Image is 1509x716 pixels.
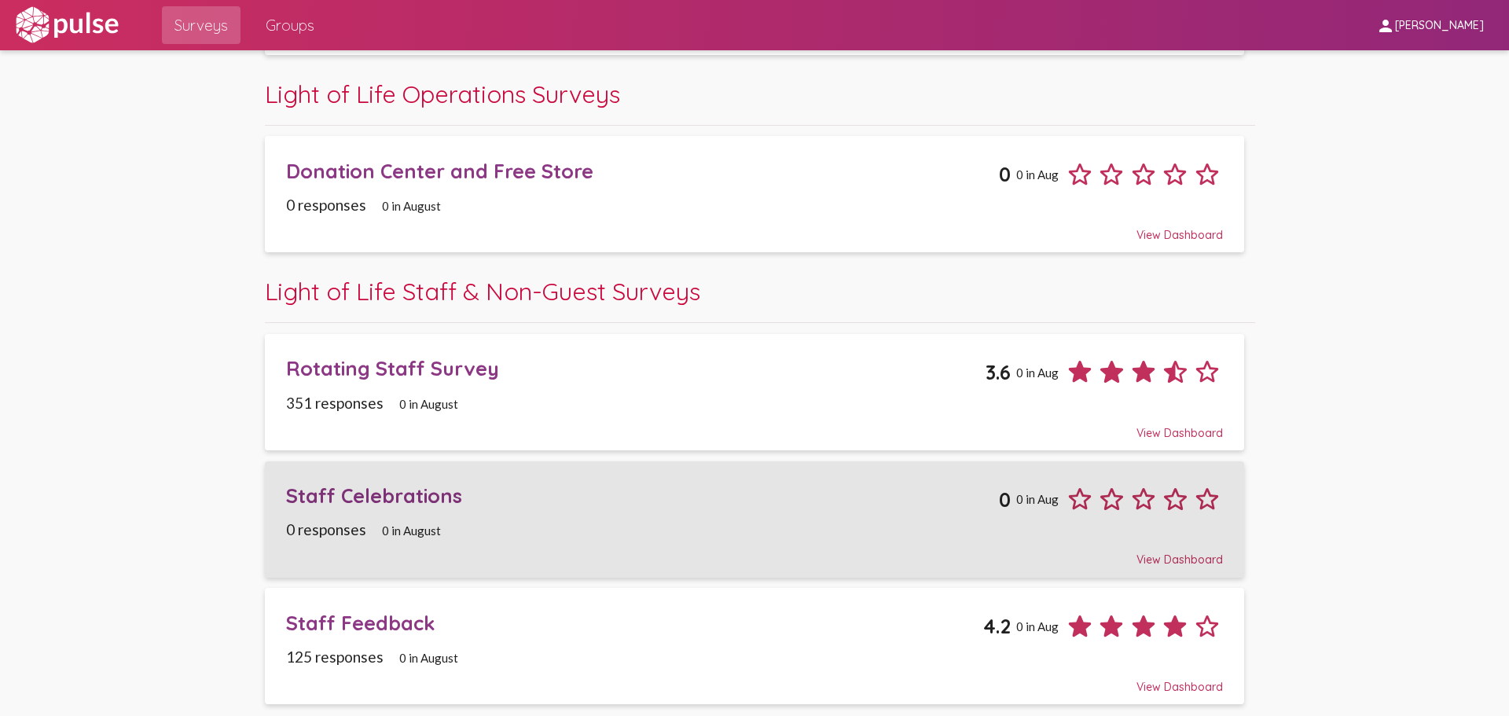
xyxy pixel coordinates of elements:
[382,199,441,213] span: 0 in August
[286,520,366,538] span: 0 responses
[265,461,1244,578] a: Staff Celebrations00 in Aug0 responses0 in AugustView Dashboard
[286,159,999,183] div: Donation Center and Free Store
[253,6,327,44] a: Groups
[265,588,1244,704] a: Staff Feedback4.20 in Aug125 responses0 in AugustView Dashboard
[13,6,121,45] img: white-logo.svg
[1016,619,1059,633] span: 0 in Aug
[265,79,620,109] span: Light of Life Operations Surveys
[1395,19,1484,33] span: [PERSON_NAME]
[286,483,999,508] div: Staff Celebrations
[286,394,384,412] span: 351 responses
[983,614,1011,638] span: 4.2
[174,11,228,39] span: Surveys
[999,487,1011,512] span: 0
[162,6,240,44] a: Surveys
[1016,365,1059,380] span: 0 in Aug
[1376,17,1395,35] mat-icon: person
[286,611,983,635] div: Staff Feedback
[999,162,1011,186] span: 0
[399,651,458,665] span: 0 in August
[1364,10,1496,39] button: [PERSON_NAME]
[286,196,366,214] span: 0 responses
[382,523,441,538] span: 0 in August
[286,666,1223,694] div: View Dashboard
[265,334,1244,450] a: Rotating Staff Survey3.60 in Aug351 responses0 in AugustView Dashboard
[986,360,1011,384] span: 3.6
[286,648,384,666] span: 125 responses
[286,356,986,380] div: Rotating Staff Survey
[1016,492,1059,506] span: 0 in Aug
[286,538,1223,567] div: View Dashboard
[265,136,1244,252] a: Donation Center and Free Store00 in Aug0 responses0 in AugustView Dashboard
[286,412,1223,440] div: View Dashboard
[286,214,1223,242] div: View Dashboard
[265,276,700,307] span: Light of Life Staff & Non-Guest Surveys
[399,397,458,411] span: 0 in August
[266,11,314,39] span: Groups
[1016,167,1059,182] span: 0 in Aug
